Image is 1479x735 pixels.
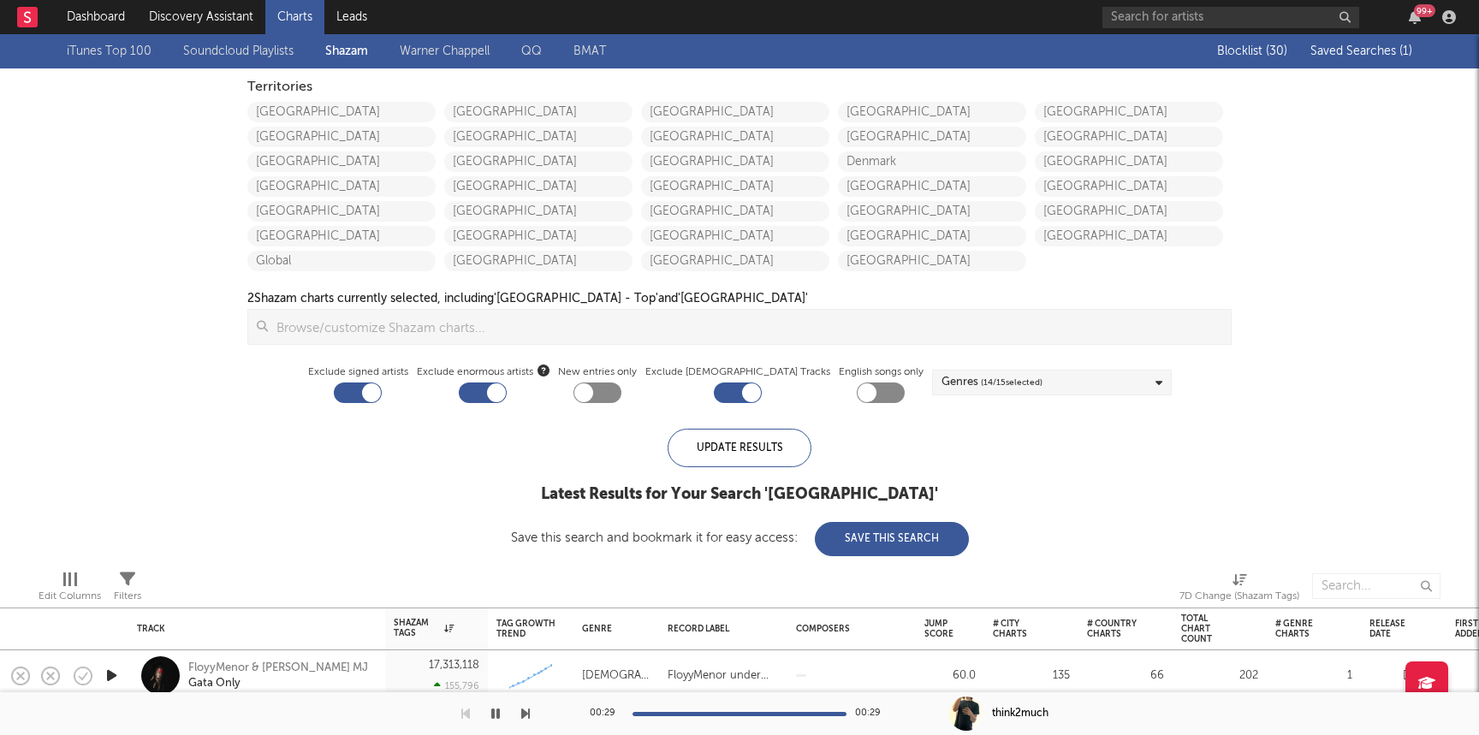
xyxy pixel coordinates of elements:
a: [GEOGRAPHIC_DATA] [1035,127,1223,147]
div: Edit Columns [39,565,101,614]
a: [GEOGRAPHIC_DATA] [247,226,436,246]
div: [DATE] [1369,666,1438,686]
div: # Country Charts [1087,619,1138,639]
a: Warner Chappell [400,41,490,62]
div: Gata Only [188,676,368,691]
div: 2 Shazam charts currently selected, including '[GEOGRAPHIC_DATA] - Top' and '[GEOGRAPHIC_DATA]' [247,288,808,309]
div: FloyyMenor & [PERSON_NAME] MJ [188,661,368,676]
a: [GEOGRAPHIC_DATA] [444,127,633,147]
span: ( 1 ) [1399,45,1412,57]
div: Release Date [1369,619,1412,639]
span: ( 30 ) [1266,45,1287,57]
div: 1 [1275,666,1352,686]
div: # City Charts [993,619,1044,639]
div: Save this search and bookmark it for easy access: [511,531,969,544]
div: Genre [582,624,642,634]
a: BMAT [573,41,606,62]
a: [GEOGRAPHIC_DATA] [838,127,1026,147]
a: Soundcloud Playlists [183,41,294,62]
div: 66 [1087,666,1164,686]
span: ( 14 / 15 selected) [981,372,1042,393]
a: [GEOGRAPHIC_DATA] [641,201,829,222]
div: 17,313,118 [429,660,479,671]
a: Denmark [838,151,1026,172]
span: Blocklist [1217,45,1287,57]
a: [GEOGRAPHIC_DATA] [838,251,1026,271]
div: 99 + [1414,4,1435,17]
a: iTunes Top 100 [67,41,151,62]
div: Track [137,624,368,634]
a: [GEOGRAPHIC_DATA] [444,226,633,246]
a: [GEOGRAPHIC_DATA] [1035,151,1223,172]
div: Composers [796,624,899,634]
div: 7D Change (Shazam Tags) [1179,586,1299,607]
a: [GEOGRAPHIC_DATA] [1035,226,1223,246]
a: [GEOGRAPHIC_DATA] [641,176,829,197]
a: Global [247,251,436,271]
a: [GEOGRAPHIC_DATA] [247,102,436,122]
span: Exclude enormous artists [417,362,549,382]
div: Territories [247,77,1232,98]
a: FloyyMenor & [PERSON_NAME] MJGata Only [188,661,368,691]
a: QQ [521,41,542,62]
div: Jump Score [924,619,953,639]
button: Exclude enormous artists [538,362,549,378]
div: Edit Columns [39,586,101,607]
div: 155,796 [434,680,479,691]
a: [GEOGRAPHIC_DATA] [1035,102,1223,122]
a: [GEOGRAPHIC_DATA] [444,151,633,172]
a: [GEOGRAPHIC_DATA] [247,201,436,222]
a: [GEOGRAPHIC_DATA] [641,127,829,147]
a: [GEOGRAPHIC_DATA] [444,102,633,122]
a: [GEOGRAPHIC_DATA] [247,151,436,172]
div: think2much [992,706,1048,721]
a: [GEOGRAPHIC_DATA] [444,176,633,197]
div: Shazam Tags [394,618,454,638]
a: [GEOGRAPHIC_DATA] [641,226,829,246]
button: Saved Searches (1) [1305,44,1412,58]
a: [GEOGRAPHIC_DATA] [247,176,436,197]
div: 00:29 [855,703,889,724]
div: 00:29 [590,703,624,724]
div: [DEMOGRAPHIC_DATA] [582,666,650,686]
input: Browse/customize Shazam charts... [268,310,1231,344]
label: English songs only [839,362,924,382]
div: 60.0 [924,666,976,686]
a: [GEOGRAPHIC_DATA] [641,251,829,271]
label: Exclude signed artists [308,362,408,382]
button: Save This Search [815,522,969,556]
div: 7D Change (Shazam Tags) [1179,565,1299,614]
a: [GEOGRAPHIC_DATA] [247,127,436,147]
a: [GEOGRAPHIC_DATA] [838,102,1026,122]
div: Filters [114,586,141,607]
a: [GEOGRAPHIC_DATA] [444,251,633,271]
label: New entries only [558,362,637,382]
div: Total Chart Count [1181,613,1232,644]
span: Saved Searches [1310,45,1412,57]
div: Latest Results for Your Search ' [GEOGRAPHIC_DATA] ' [511,484,969,505]
div: Record Label [668,624,770,634]
div: Filters [114,565,141,614]
input: Search for artists [1102,7,1359,28]
a: [GEOGRAPHIC_DATA] [838,226,1026,246]
div: Tag Growth Trend [496,619,556,639]
a: [GEOGRAPHIC_DATA] [1035,176,1223,197]
button: 99+ [1409,10,1421,24]
label: Exclude [DEMOGRAPHIC_DATA] Tracks [645,362,830,382]
div: FloyyMenor under exclusive license to UnitedMasters LLC [668,666,779,686]
a: [GEOGRAPHIC_DATA] [838,201,1026,222]
a: [GEOGRAPHIC_DATA] [641,151,829,172]
a: [GEOGRAPHIC_DATA] [641,102,829,122]
a: [GEOGRAPHIC_DATA] [838,176,1026,197]
a: [GEOGRAPHIC_DATA] [1035,201,1223,222]
div: 202 [1181,666,1258,686]
div: # Genre Charts [1275,619,1327,639]
input: Search... [1312,573,1440,599]
div: 135 [993,666,1070,686]
div: Genres [941,372,1042,393]
div: Update Results [668,429,811,467]
a: [GEOGRAPHIC_DATA] [444,201,633,222]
